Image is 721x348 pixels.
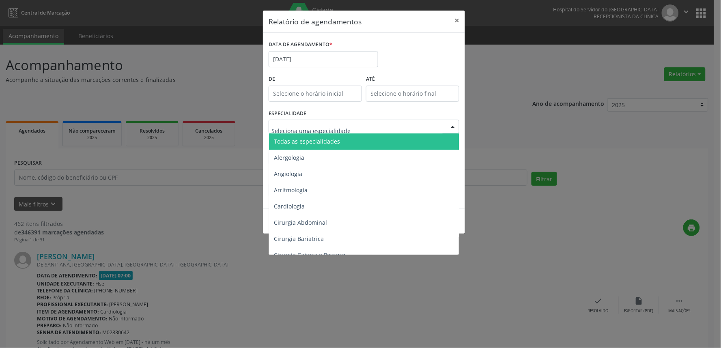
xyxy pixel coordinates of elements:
input: Selecione o horário inicial [269,86,362,102]
input: Seleciona uma especialidade [271,122,443,139]
span: Arritmologia [274,186,308,194]
label: De [269,73,362,86]
span: Cirurgia Abdominal [274,219,327,226]
span: Cirurgia Bariatrica [274,235,324,243]
h5: Relatório de agendamentos [269,16,362,27]
input: Selecione o horário final [366,86,459,102]
label: ATÉ [366,73,459,86]
span: Alergologia [274,154,304,161]
span: Cirurgia Cabeça e Pescoço [274,251,345,259]
button: Close [449,11,465,30]
span: Todas as especialidades [274,137,340,145]
span: Angiologia [274,170,302,178]
label: ESPECIALIDADE [269,107,306,120]
span: Cardiologia [274,202,305,210]
label: DATA DE AGENDAMENTO [269,39,332,51]
input: Selecione uma data ou intervalo [269,51,378,67]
